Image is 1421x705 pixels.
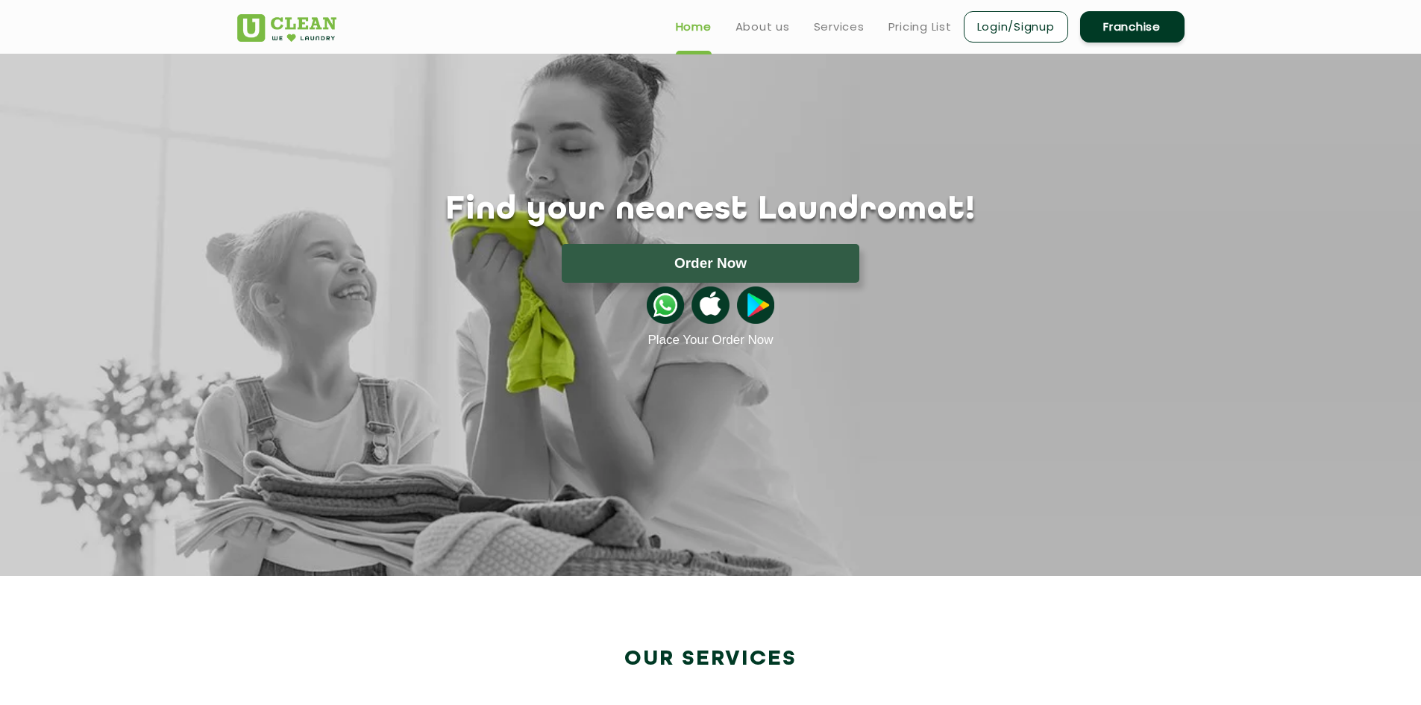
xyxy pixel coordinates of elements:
button: Order Now [562,244,859,283]
h2: Our Services [237,647,1185,671]
img: UClean Laundry and Dry Cleaning [237,14,336,42]
a: Franchise [1080,11,1185,43]
a: About us [735,18,790,36]
a: Home [676,18,712,36]
a: Place Your Order Now [647,333,773,348]
img: apple-icon.png [691,286,729,324]
a: Services [814,18,865,36]
img: whatsappicon.png [647,286,684,324]
img: playstoreicon.png [737,286,774,324]
a: Login/Signup [964,11,1068,43]
h1: Find your nearest Laundromat! [226,192,1196,229]
a: Pricing List [888,18,952,36]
